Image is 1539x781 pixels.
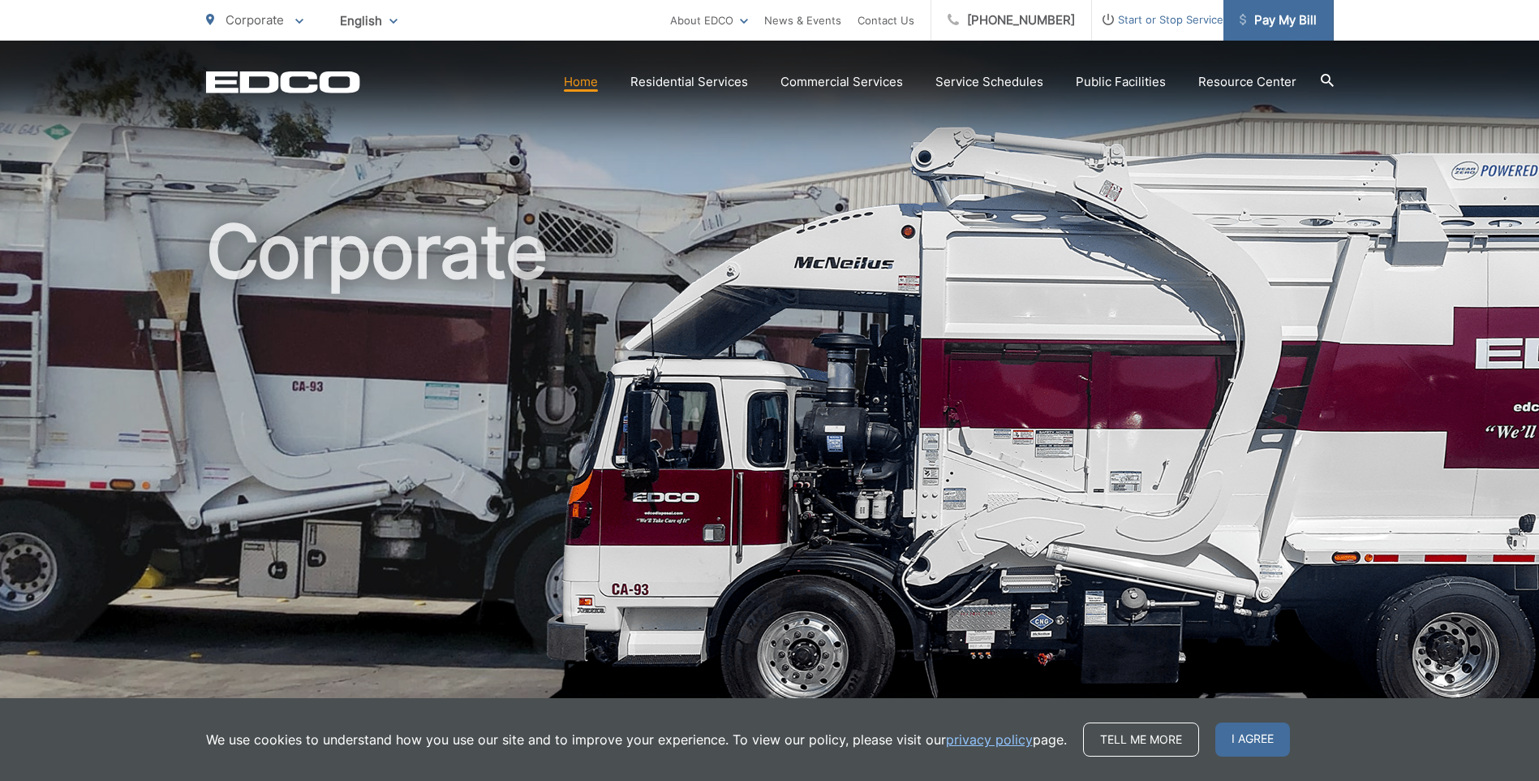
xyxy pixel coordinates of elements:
[935,72,1043,92] a: Service Schedules
[564,72,598,92] a: Home
[206,730,1067,749] p: We use cookies to understand how you use our site and to improve your experience. To view our pol...
[1198,72,1296,92] a: Resource Center
[226,12,284,28] span: Corporate
[206,71,360,93] a: EDCD logo. Return to the homepage.
[1240,11,1317,30] span: Pay My Bill
[764,11,841,30] a: News & Events
[858,11,914,30] a: Contact Us
[206,211,1334,725] h1: Corporate
[1076,72,1166,92] a: Public Facilities
[780,72,903,92] a: Commercial Services
[670,11,748,30] a: About EDCO
[1083,723,1199,757] a: Tell me more
[1215,723,1290,757] span: I agree
[946,730,1033,749] a: privacy policy
[630,72,748,92] a: Residential Services
[328,6,410,35] span: English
